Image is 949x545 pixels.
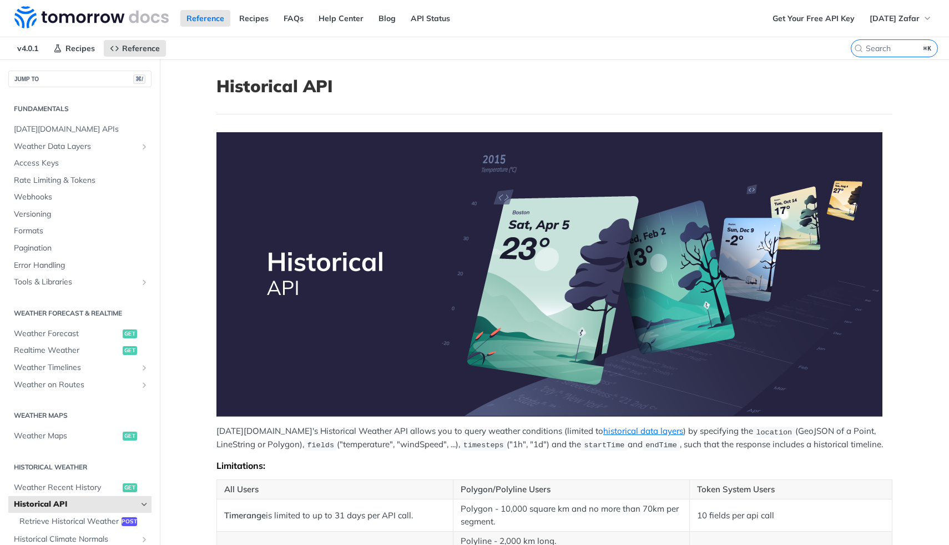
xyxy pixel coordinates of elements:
[123,329,137,338] span: get
[8,189,152,206] a: Webhooks
[140,363,149,372] button: Show subpages for Weather Timelines
[14,431,120,442] span: Weather Maps
[14,513,152,530] a: Retrieve Historical Weatherpost
[140,535,149,544] button: Show subpages for Historical Climate Normals
[14,243,149,254] span: Pagination
[8,274,152,291] a: Tools & LibrariesShow subpages for Tools & Libraries
[8,206,152,223] a: Versioning
[140,278,149,287] button: Show subpages for Tools & Libraries
[8,359,152,376] a: Weather TimelinesShow subpages for Weather Timelines
[216,132,882,417] img: Historical-API.png
[8,326,152,342] a: Weather Forecastget
[140,500,149,509] button: Hide subpages for Historical API
[122,517,137,526] span: post
[133,74,145,84] span: ⌘/
[216,460,892,471] div: Limitations:
[8,155,152,172] a: Access Keys
[603,426,683,436] a: historical data layers
[14,192,149,203] span: Webhooks
[14,499,137,510] span: Historical API
[8,138,152,155] a: Weather Data LayersShow subpages for Weather Data Layers
[405,10,456,27] a: API Status
[8,308,152,318] h2: Weather Forecast & realtime
[216,132,892,417] span: Expand image
[14,141,137,152] span: Weather Data Layers
[123,346,137,355] span: get
[8,257,152,274] a: Error Handling
[8,496,152,513] a: Historical APIHide subpages for Historical API
[8,240,152,257] a: Pagination
[14,277,137,288] span: Tools & Libraries
[14,328,120,339] span: Weather Forecast
[14,6,169,28] img: Tomorrow.io Weather API Docs
[8,104,152,114] h2: Fundamentals
[14,209,149,220] span: Versioning
[14,158,149,169] span: Access Keys
[8,121,152,138] a: [DATE][DOMAIN_NAME] APIs
[19,516,119,527] span: Retrieve Historical Weather
[14,175,149,186] span: Rate Limiting & Tokens
[14,482,120,493] span: Weather Recent History
[8,411,152,421] h2: Weather Maps
[307,441,334,449] span: fields
[11,40,44,57] span: v4.0.1
[122,43,160,53] span: Reference
[689,479,892,499] th: Token System Users
[217,479,453,499] th: All Users
[864,10,938,27] button: [DATE] Zafar
[216,425,892,451] p: [DATE][DOMAIN_NAME]'s Historical Weather API allows you to query weather conditions (limited to )...
[14,345,120,356] span: Realtime Weather
[180,10,230,27] a: Reference
[312,10,370,27] a: Help Center
[14,362,137,373] span: Weather Timelines
[584,441,624,449] span: startTime
[921,43,935,54] kbd: ⌘K
[14,260,149,271] span: Error Handling
[453,499,689,532] td: Polygon - 10,000 square km and no more than 70km per segment.
[870,13,920,23] span: [DATE] Zafar
[123,432,137,441] span: get
[756,428,792,436] span: location
[372,10,402,27] a: Blog
[8,377,152,393] a: Weather on RoutesShow subpages for Weather on Routes
[47,40,101,57] a: Recipes
[233,10,275,27] a: Recipes
[277,10,310,27] a: FAQs
[140,381,149,389] button: Show subpages for Weather on Routes
[14,124,149,135] span: [DATE][DOMAIN_NAME] APIs
[14,534,137,545] span: Historical Climate Normals
[224,510,266,521] strong: Timerange
[766,10,861,27] a: Get Your Free API Key
[645,441,677,449] span: endTime
[8,462,152,472] h2: Historical Weather
[463,441,504,449] span: timesteps
[140,142,149,151] button: Show subpages for Weather Data Layers
[8,428,152,444] a: Weather Mapsget
[216,76,892,96] h1: Historical API
[854,44,863,53] svg: Search
[8,172,152,189] a: Rate Limiting & Tokens
[217,499,453,532] td: is limited to up to 31 days per API call.
[8,479,152,496] a: Weather Recent Historyget
[104,40,166,57] a: Reference
[8,71,152,87] button: JUMP TO⌘/
[14,379,137,391] span: Weather on Routes
[65,43,95,53] span: Recipes
[689,499,892,532] td: 10 fields per api call
[123,483,137,492] span: get
[8,342,152,359] a: Realtime Weatherget
[8,223,152,239] a: Formats
[453,479,689,499] th: Polygon/Polyline Users
[14,226,149,237] span: Formats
